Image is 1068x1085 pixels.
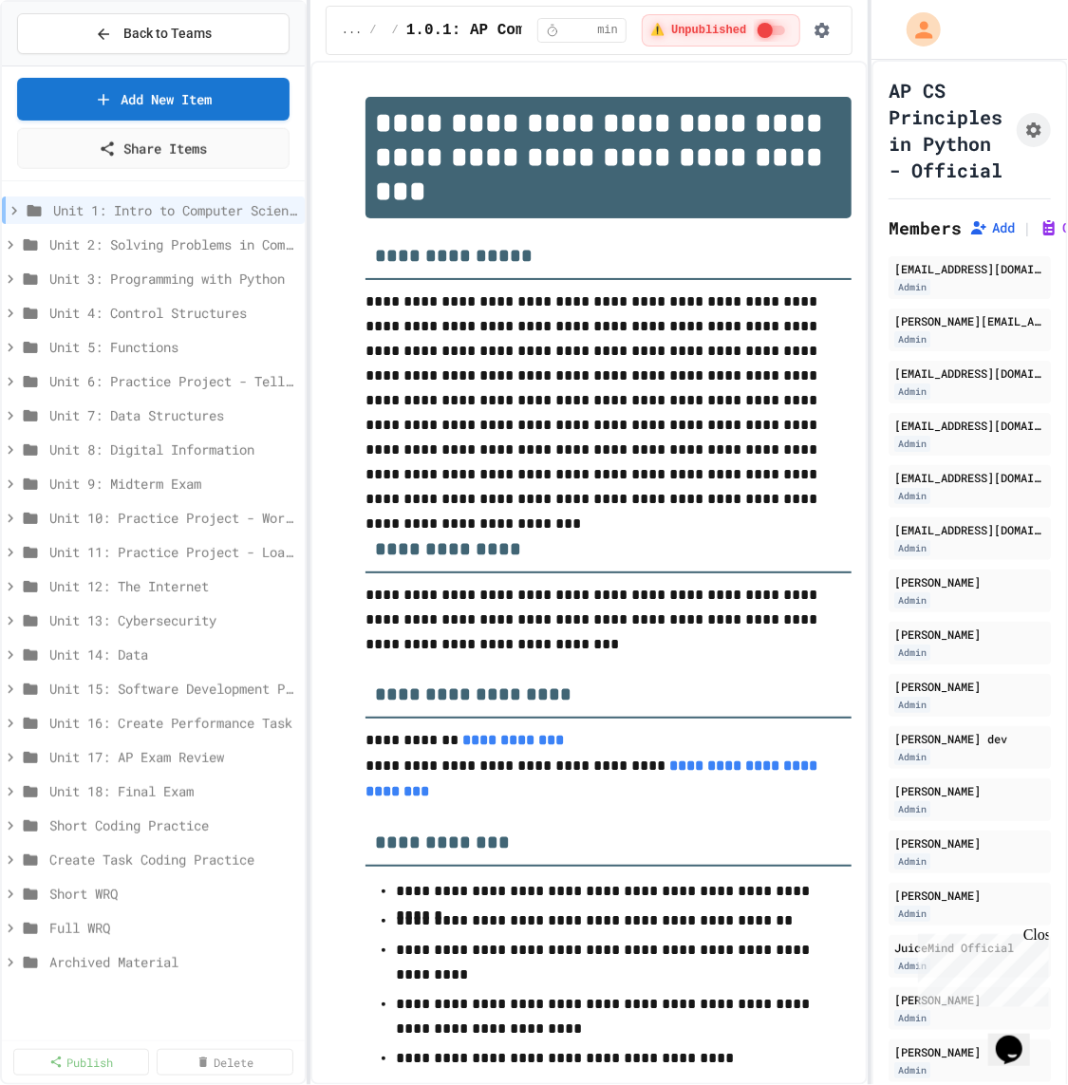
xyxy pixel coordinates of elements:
[49,576,297,596] span: Unit 12: The Internet
[49,884,297,904] span: Short WRQ
[894,782,1045,799] div: [PERSON_NAME]
[894,331,930,347] div: Admin
[894,1043,1045,1060] div: [PERSON_NAME]
[406,19,981,42] span: 1.0.1: AP Computer Science Principles in Python Course Syllabus
[53,200,297,220] span: Unit 1: Intro to Computer Science
[49,781,297,801] span: Unit 18: Final Exam
[1017,113,1051,147] button: Assignment Settings
[894,279,930,295] div: Admin
[49,542,297,562] span: Unit 11: Practice Project - Loaded Dice
[894,521,1045,538] div: [EMAIL_ADDRESS][DOMAIN_NAME]
[49,337,297,357] span: Unit 5: Functions
[49,918,297,938] span: Full WRQ
[8,8,131,121] div: Chat with us now!Close
[49,610,297,630] span: Unit 13: Cybersecurity
[49,371,297,391] span: Unit 6: Practice Project - Tell a Story
[1022,216,1032,239] span: |
[894,488,930,504] div: Admin
[894,1062,930,1078] div: Admin
[894,645,930,661] div: Admin
[894,383,930,400] div: Admin
[894,853,930,870] div: Admin
[49,474,297,494] span: Unit 9: Midterm Exam
[157,1049,292,1076] a: Delete
[49,747,297,767] span: Unit 17: AP Exam Review
[894,365,1045,382] div: [EMAIL_ADDRESS][DOMAIN_NAME]
[642,14,800,47] div: ⚠️ Students cannot see this content! Click the toggle to publish it and make it visible to your c...
[49,405,297,425] span: Unit 7: Data Structures
[650,23,746,38] span: ⚠️ Unpublished
[17,128,290,169] a: Share Items
[49,645,297,664] span: Unit 14: Data
[49,303,297,323] span: Unit 4: Control Structures
[894,417,1045,434] div: [EMAIL_ADDRESS][DOMAIN_NAME]
[49,440,297,459] span: Unit 8: Digital Information
[597,23,618,38] span: min
[894,887,1045,904] div: [PERSON_NAME]
[894,697,930,713] div: Admin
[910,926,1049,1007] iframe: chat widget
[894,834,1045,851] div: [PERSON_NAME]
[49,269,297,289] span: Unit 3: Programming with Python
[392,23,399,38] span: /
[49,815,297,835] span: Short Coding Practice
[342,23,363,38] span: ...
[894,991,1045,1008] div: [PERSON_NAME]
[894,801,930,817] div: Admin
[894,730,1045,747] div: [PERSON_NAME] dev
[123,24,212,44] span: Back to Teams
[894,678,1045,695] div: [PERSON_NAME]
[49,850,297,870] span: Create Task Coding Practice
[889,77,1009,183] h1: AP CS Principles in Python - Official
[887,8,946,51] div: My Account
[49,679,297,699] span: Unit 15: Software Development Process
[894,469,1045,486] div: [EMAIL_ADDRESS][DOMAIN_NAME]
[894,312,1045,329] div: [PERSON_NAME][EMAIL_ADDRESS][DOMAIN_NAME]
[894,1010,930,1026] div: Admin
[369,23,376,38] span: /
[17,78,290,121] a: Add New Item
[894,626,1045,643] div: [PERSON_NAME]
[894,958,930,974] div: Admin
[49,952,297,972] span: Archived Material
[889,215,962,241] h2: Members
[988,1009,1049,1066] iframe: chat widget
[894,906,930,922] div: Admin
[969,218,1015,237] button: Add
[894,540,930,556] div: Admin
[894,260,1045,277] div: [EMAIL_ADDRESS][DOMAIN_NAME]
[13,1049,149,1076] a: Publish
[894,939,1045,956] div: JuiceMind Official
[49,234,297,254] span: Unit 2: Solving Problems in Computer Science
[17,13,290,54] button: Back to Teams
[894,592,930,608] div: Admin
[894,573,1045,590] div: [PERSON_NAME]
[894,749,930,765] div: Admin
[49,508,297,528] span: Unit 10: Practice Project - Wordle
[894,436,930,452] div: Admin
[49,713,297,733] span: Unit 16: Create Performance Task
